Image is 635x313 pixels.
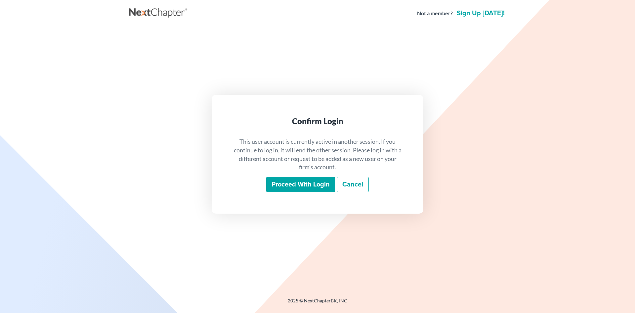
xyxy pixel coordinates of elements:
a: Cancel [337,177,369,192]
div: Confirm Login [233,116,402,127]
input: Proceed with login [266,177,335,192]
p: This user account is currently active in another session. If you continue to log in, it will end ... [233,137,402,172]
a: Sign up [DATE]! [455,10,506,17]
div: 2025 © NextChapterBK, INC [129,297,506,309]
strong: Not a member? [417,10,453,17]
